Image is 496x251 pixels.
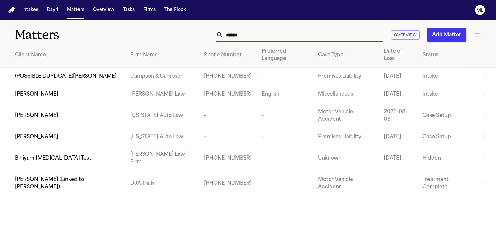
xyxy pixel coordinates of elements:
button: Overview [391,30,420,40]
td: [DATE] [379,146,418,171]
button: Add Matter [427,28,466,42]
td: [PHONE_NUMBER] [199,171,257,196]
button: Overview [91,4,117,15]
a: Home [7,7,15,13]
button: Matters [64,4,87,15]
td: Motor Vehicle Accident [313,103,379,128]
td: Premises Liability [313,128,379,146]
span: [PERSON_NAME] (Linked to [PERSON_NAME]) [15,176,120,191]
div: Date of Loss [384,48,413,62]
td: 2025-08-08 [379,103,418,128]
td: [PERSON_NAME] Law [125,85,199,103]
td: [PERSON_NAME] Law Firm [125,146,199,171]
td: [PHONE_NUMBER] [199,68,257,85]
td: Case Setup [418,103,476,128]
h1: Matters [15,27,147,43]
div: Firm Name [130,51,194,59]
td: English [257,85,313,103]
div: Case Type [318,51,374,59]
td: Campson & Campson [125,68,199,85]
button: The Flock [162,4,188,15]
td: - [257,68,313,85]
td: Unknown [313,146,379,171]
td: [PHONE_NUMBER] [199,146,257,171]
td: [US_STATE] Auto Law [125,128,199,146]
td: - [199,103,257,128]
img: Finch Logo [7,7,15,13]
div: Phone Number [204,51,252,59]
td: DJA Trials [125,171,199,196]
span: [PERSON_NAME] [15,133,58,141]
button: Tasks [121,4,137,15]
td: [DATE] [379,68,418,85]
span: [PERSON_NAME] [15,112,58,119]
td: Case Setup [418,128,476,146]
td: Premises Liability [313,68,379,85]
span: Biniyam [MEDICAL_DATA] Test [15,155,91,162]
td: [PHONE_NUMBER] [199,85,257,103]
td: Miscellaneous [313,85,379,103]
div: Status [423,51,471,59]
div: Client Name [15,51,120,59]
span: (POSSIBLE DUPLICATE)[PERSON_NAME] [15,73,117,80]
td: [DATE] [379,128,418,146]
div: Preferred Language [262,48,308,62]
td: Intake [418,68,476,85]
td: Hidden [418,146,476,171]
td: Motor Vehicle Accident [313,171,379,196]
td: - [257,146,313,171]
td: - [199,128,257,146]
button: Firms [141,4,158,15]
td: - [257,171,313,196]
button: Intakes [20,4,41,15]
td: - [257,103,313,128]
td: Treatment Complete [418,171,476,196]
button: Day 1 [44,4,61,15]
td: - [257,128,313,146]
td: Intake [418,85,476,103]
td: [DATE] [379,85,418,103]
span: [PERSON_NAME] [15,91,58,98]
td: [US_STATE] Auto Law [125,103,199,128]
